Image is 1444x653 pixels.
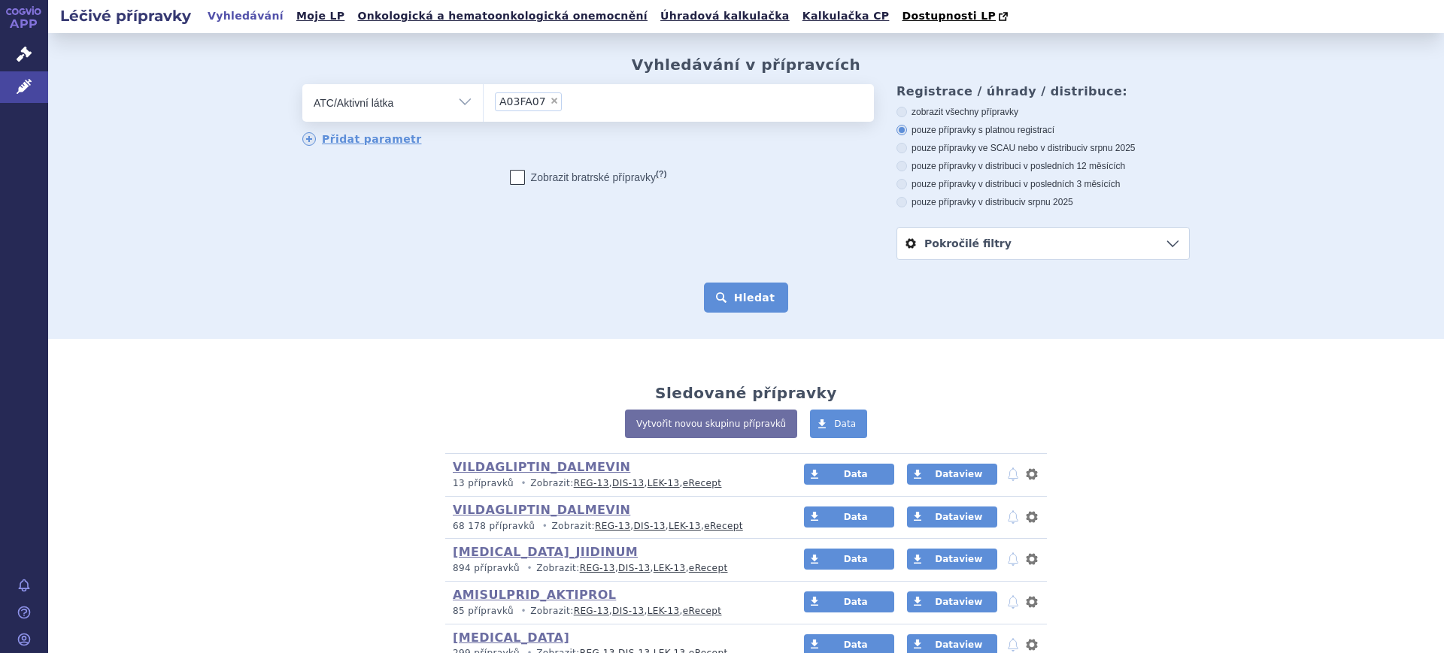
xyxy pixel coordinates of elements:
[612,606,644,616] a: DIS-13
[1024,508,1039,526] button: nastavení
[632,56,861,74] h2: Vyhledávání v přípravcích
[517,605,530,618] i: •
[510,170,667,185] label: Zobrazit bratrské přípravky
[804,591,894,612] a: Data
[566,92,575,110] input: A03FA07
[656,169,666,179] abbr: (?)
[1024,550,1039,568] button: nastavení
[844,639,868,650] span: Data
[538,520,552,533] i: •
[655,384,837,402] h2: Sledované přípravky
[896,106,1190,118] label: zobrazit všechny přípravky
[656,6,794,26] a: Úhradová kalkulačka
[453,503,630,517] a: VILDAGLIPTIN_DALMEVIN
[453,521,535,531] span: 68 178 přípravků
[896,124,1190,136] label: pouze přípravky s platnou registrací
[453,478,514,488] span: 13 přípravků
[499,96,546,107] span: ITOPRID
[1083,143,1135,153] span: v srpnu 2025
[1021,197,1072,207] span: v srpnu 2025
[1006,593,1021,611] button: notifikace
[453,520,775,533] p: Zobrazit: , , ,
[302,132,422,146] a: Přidat parametr
[574,478,609,488] a: REG-13
[203,6,288,26] a: Vyhledávání
[935,554,982,564] span: Dataview
[704,283,789,313] button: Hledat
[453,460,630,474] a: VILDAGLIPTIN_DALMEVIN
[907,506,997,528] a: Dataview
[453,563,520,573] span: 894 přípravků
[523,562,536,575] i: •
[844,554,868,564] span: Data
[1006,508,1021,526] button: notifikace
[453,605,775,618] p: Zobrazit: , , ,
[625,410,797,438] a: Vytvořit novou skupinu přípravků
[935,512,982,522] span: Dataview
[453,588,616,602] a: AMISULPRID_AKTIPROL
[896,160,1190,172] label: pouze přípravky v distribuci v posledních 12 měsících
[804,549,894,570] a: Data
[353,6,652,26] a: Onkologická a hematoonkologická onemocnění
[844,469,868,479] span: Data
[453,606,514,616] span: 85 přípravků
[580,563,615,573] a: REG-13
[804,464,894,485] a: Data
[683,606,722,616] a: eRecept
[648,478,680,488] a: LEK-13
[453,545,638,559] a: [MEDICAL_DATA]_JIIDINUM
[834,419,856,429] span: Data
[907,549,997,570] a: Dataview
[453,562,775,575] p: Zobrazit: , , ,
[550,96,559,105] span: ×
[907,591,997,612] a: Dataview
[654,563,686,573] a: LEK-13
[1024,465,1039,483] button: nastavení
[935,639,982,650] span: Dataview
[595,521,630,531] a: REG-13
[612,478,644,488] a: DIS-13
[896,142,1190,154] label: pouze přípravky ve SCAU nebo v distribuci
[517,477,530,490] i: •
[1006,550,1021,568] button: notifikace
[902,10,996,22] span: Dostupnosti LP
[683,478,722,488] a: eRecept
[689,563,728,573] a: eRecept
[669,521,701,531] a: LEK-13
[453,477,775,490] p: Zobrazit: , , ,
[844,512,868,522] span: Data
[935,597,982,607] span: Dataview
[907,464,997,485] a: Dataview
[810,410,867,438] a: Data
[896,84,1190,98] h3: Registrace / úhrady / distribuce:
[1024,593,1039,611] button: nastavení
[935,469,982,479] span: Dataview
[633,521,665,531] a: DIS-13
[897,228,1189,259] a: Pokročilé filtry
[844,597,868,607] span: Data
[798,6,894,26] a: Kalkulačka CP
[1006,465,1021,483] button: notifikace
[704,521,743,531] a: eRecept
[618,563,650,573] a: DIS-13
[574,606,609,616] a: REG-13
[896,196,1190,208] label: pouze přípravky v distribuci
[453,630,569,645] a: [MEDICAL_DATA]
[897,6,1015,27] a: Dostupnosti LP
[804,506,894,528] a: Data
[292,6,349,26] a: Moje LP
[48,5,203,26] h2: Léčivé přípravky
[648,606,680,616] a: LEK-13
[896,178,1190,190] label: pouze přípravky v distribuci v posledních 3 měsících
